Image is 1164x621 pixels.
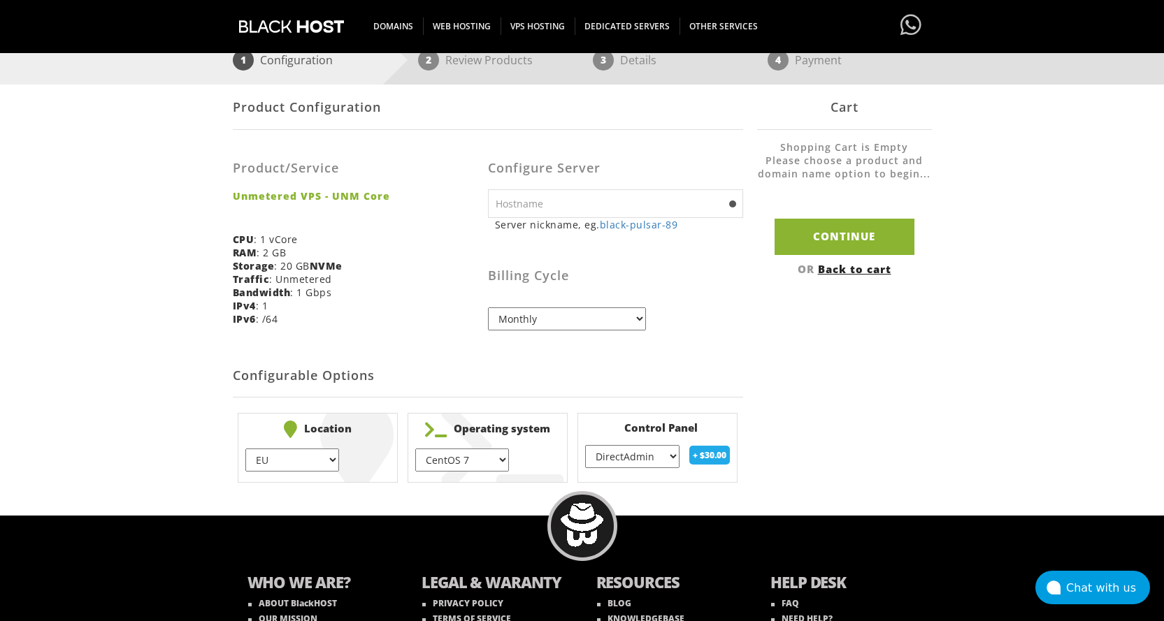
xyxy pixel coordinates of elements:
[247,571,394,596] b: WHO WE ARE?
[488,161,743,175] h3: Configure Server
[757,140,932,194] li: Shopping Cart is Empty Please choose a product and domain name option to begin...
[585,445,679,468] select: } } } }
[501,17,575,35] span: VPS HOSTING
[233,85,743,130] div: Product Configuration
[768,50,789,71] span: 4
[364,17,424,35] span: DOMAINS
[705,449,726,461] span: 30.00
[596,571,743,596] b: RESOURCES
[575,17,680,35] span: DEDICATED SERVERS
[245,421,390,438] b: Location
[818,262,891,276] a: Back to cart
[495,218,743,231] small: Server nickname, eg.
[233,233,254,246] b: CPU
[233,161,477,175] h3: Product/Service
[310,259,343,272] b: NVMe
[488,269,743,283] h3: Billing Cycle
[415,448,509,472] select: } } } } } } } } } } } } } } } } } } } } }
[233,355,743,397] h2: Configurable Options
[1066,581,1150,594] div: Chat with us
[680,17,768,35] span: OTHER SERVICES
[422,571,568,596] b: LEGAL & WARANTY
[620,50,656,71] p: Details
[593,50,614,71] span: 3
[795,50,842,71] p: Payment
[415,421,560,438] b: Operating system
[245,448,339,472] select: } } } } } }
[418,50,439,71] span: 2
[600,218,678,231] a: black-pulsar-89
[233,259,275,272] b: Storage
[233,312,256,326] b: IPv6
[775,219,914,254] input: Continue
[248,597,337,609] a: ABOUT BlackHOST
[597,597,631,609] a: BLOG
[770,571,917,596] b: HELP DESK
[445,50,533,71] p: Review Products
[422,597,503,609] a: PRIVACY POLICY
[233,299,256,312] b: IPv4
[757,262,932,276] div: OR
[233,286,291,299] b: Bandwidth
[233,189,477,203] strong: Unmetered VPS - UNM Core
[260,50,333,71] p: Configuration
[560,503,604,547] img: BlackHOST mascont, Blacky.
[233,140,488,336] div: : 1 vCore : 2 GB : 20 GB : Unmetered : 1 Gbps : 1 : /64
[757,85,932,130] div: Cart
[233,50,254,71] span: 1
[1035,571,1150,604] button: Chat with us
[771,597,799,609] a: FAQ
[689,446,730,465] div: + $
[233,272,270,286] b: Traffic
[423,17,501,35] span: WEB HOSTING
[488,189,743,218] input: Hostname
[585,421,730,434] b: Control Panel
[233,246,257,259] b: RAM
